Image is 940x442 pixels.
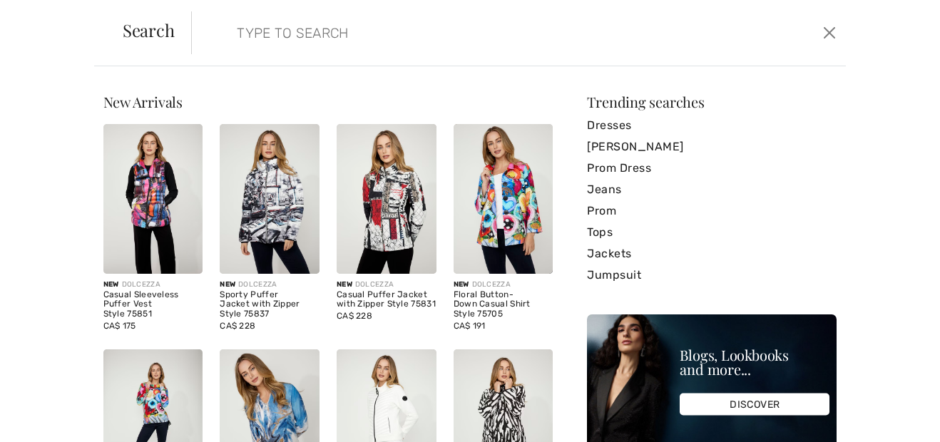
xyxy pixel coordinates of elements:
div: Casual Puffer Jacket with Zipper Style 75831 [337,290,436,310]
div: Floral Button-Down Casual Shirt Style 75705 [454,290,553,319]
div: DOLCEZZA [103,279,203,290]
div: DISCOVER [680,394,829,416]
img: Floral Button-Down Casual Shirt Style 75705. As sample [454,124,553,274]
span: New [220,280,235,289]
a: Prom [587,200,837,222]
img: Sporty Puffer Jacket with Zipper Style 75837. As sample [220,124,320,274]
a: Dresses [587,115,837,136]
a: Jackets [587,243,837,264]
span: CA$ 175 [103,321,136,331]
span: CA$ 228 [220,321,255,331]
img: Casual Sleeveless Puffer Vest Style 75851. As sample [103,124,203,274]
input: TYPE TO SEARCH [226,11,670,54]
a: Tops [587,222,837,243]
div: Blogs, Lookbooks and more... [680,348,829,376]
span: CA$ 228 [337,311,372,321]
img: Casual Puffer Jacket with Zipper Style 75831. As sample [337,124,436,274]
div: Sporty Puffer Jacket with Zipper Style 75837 [220,290,320,319]
button: Close [819,21,841,44]
a: [PERSON_NAME] [587,136,837,158]
span: New [103,280,119,289]
span: New [454,280,469,289]
div: Casual Sleeveless Puffer Vest Style 75851 [103,290,203,319]
span: Chat [31,10,61,23]
div: DOLCEZZA [454,279,553,290]
a: Jeans [587,179,837,200]
a: Jumpsuit [587,264,837,286]
span: New Arrivals [103,92,183,111]
span: Search [123,21,175,38]
span: New [337,280,352,289]
span: CA$ 191 [454,321,486,331]
div: DOLCEZZA [220,279,320,290]
a: Prom Dress [587,158,837,179]
div: Trending searches [587,95,837,109]
div: DOLCEZZA [337,279,436,290]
